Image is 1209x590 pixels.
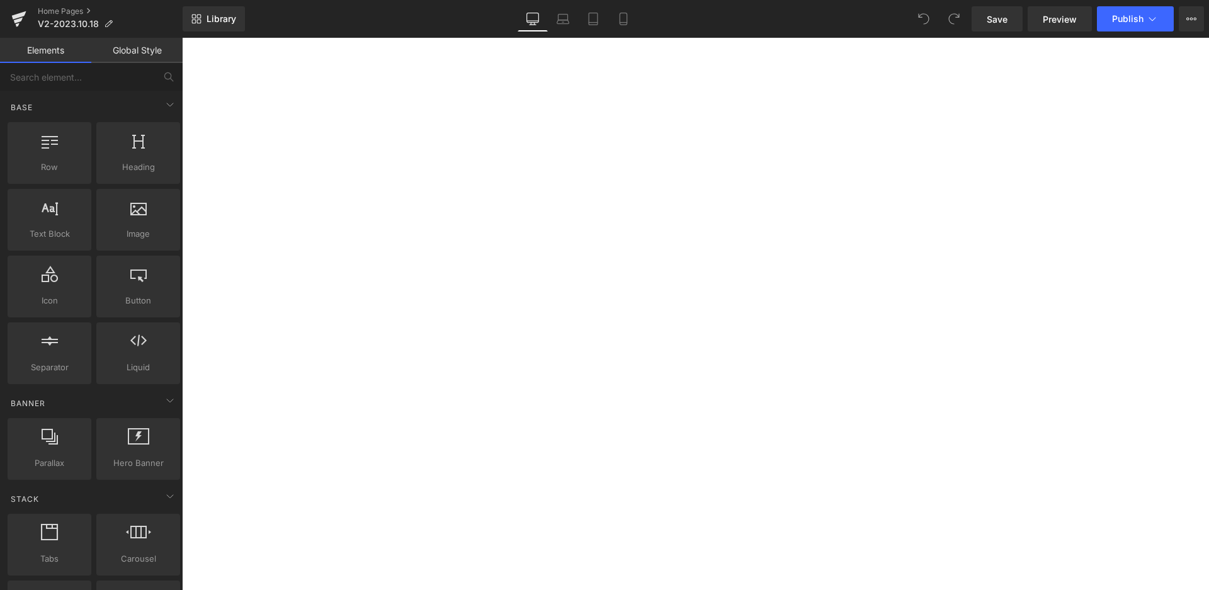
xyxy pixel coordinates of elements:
a: Mobile [608,6,639,31]
span: Preview [1043,13,1077,26]
span: Banner [9,397,47,409]
span: Save [987,13,1007,26]
span: Button [100,294,176,307]
span: Icon [11,294,88,307]
button: Publish [1097,6,1174,31]
a: Laptop [548,6,578,31]
a: Preview [1028,6,1092,31]
span: Carousel [100,552,176,565]
span: Publish [1112,14,1144,24]
a: Desktop [518,6,548,31]
a: Tablet [578,6,608,31]
button: More [1179,6,1204,31]
span: Hero Banner [100,457,176,470]
span: Text Block [11,227,88,241]
span: Library [207,13,236,25]
span: Stack [9,493,40,505]
span: Image [100,227,176,241]
span: Separator [11,361,88,374]
span: Liquid [100,361,176,374]
a: New Library [183,6,245,31]
span: Tabs [11,552,88,565]
button: Redo [941,6,967,31]
span: V2-2023.10.18 [38,19,99,29]
span: Base [9,101,34,113]
button: Undo [911,6,936,31]
a: Global Style [91,38,183,63]
a: Home Pages [38,6,183,16]
span: Heading [100,161,176,174]
span: Parallax [11,457,88,470]
span: Row [11,161,88,174]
